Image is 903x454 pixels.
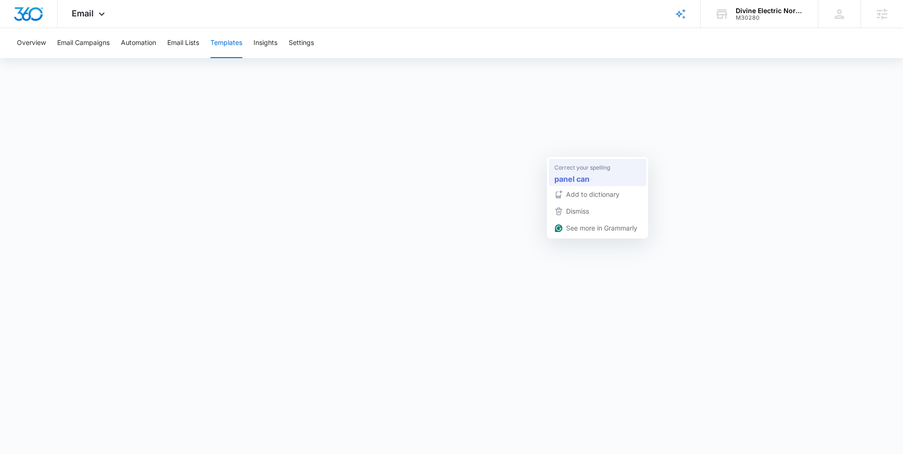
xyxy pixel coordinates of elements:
[72,8,94,18] span: Email
[736,15,804,21] div: account id
[254,28,277,58] button: Insights
[167,28,199,58] button: Email Lists
[210,28,242,58] button: Templates
[57,28,110,58] button: Email Campaigns
[121,28,156,58] button: Automation
[736,7,804,15] div: account name
[289,28,314,58] button: Settings
[17,28,46,58] button: Overview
